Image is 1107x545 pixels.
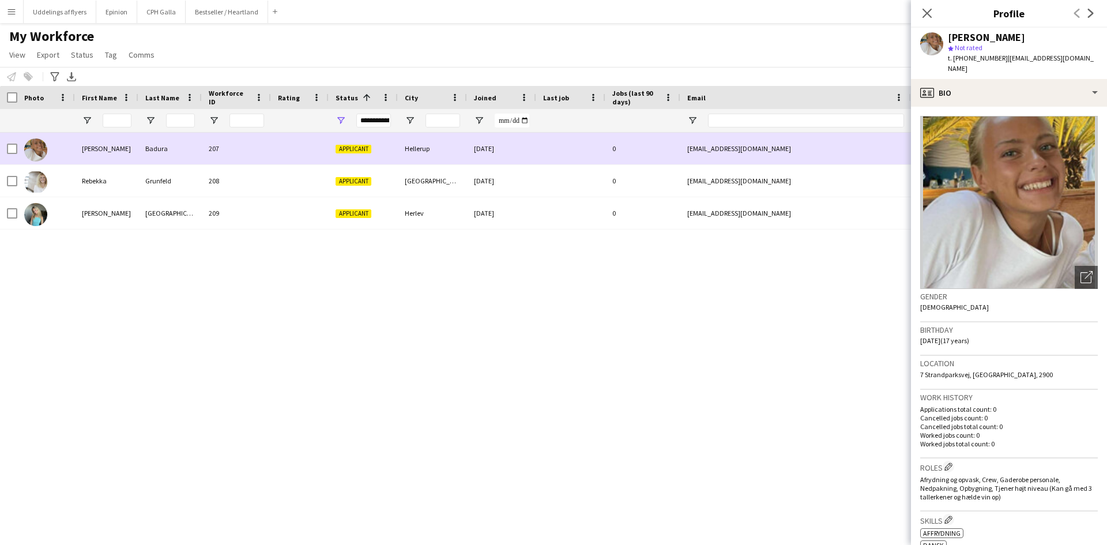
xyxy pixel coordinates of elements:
div: Grunfeld [138,165,202,197]
p: Worked jobs count: 0 [920,431,1098,439]
span: Photo [24,93,44,102]
button: Open Filter Menu [405,115,415,126]
input: Joined Filter Input [495,114,529,127]
div: [EMAIL_ADDRESS][DOMAIN_NAME] [680,133,911,164]
input: City Filter Input [426,114,460,127]
img: Rebekka Grunfeld [24,171,47,194]
span: Comms [129,50,155,60]
div: [GEOGRAPHIC_DATA] [398,165,467,197]
div: [DATE] [467,197,536,229]
span: 7 Strandparksvej, [GEOGRAPHIC_DATA], 2900 [920,370,1053,379]
span: First Name [82,93,117,102]
div: [PERSON_NAME] [948,32,1025,43]
span: City [405,93,418,102]
span: Not rated [955,43,982,52]
div: Herlev [398,197,467,229]
div: 207 [202,133,271,164]
span: Status [71,50,93,60]
span: [DEMOGRAPHIC_DATA] [920,303,989,311]
span: Workforce ID [209,89,250,106]
span: Last job [543,93,569,102]
div: [PERSON_NAME] [75,133,138,164]
h3: Skills [920,514,1098,526]
span: | [EMAIL_ADDRESS][DOMAIN_NAME] [948,54,1094,73]
span: My Workforce [9,28,94,45]
a: Tag [100,47,122,62]
div: 0 [605,133,680,164]
div: Bio [911,79,1107,107]
a: Export [32,47,64,62]
button: Open Filter Menu [687,115,698,126]
app-action-btn: Export XLSX [65,70,78,84]
div: 0 [605,165,680,197]
button: Bestseller / Heartland [186,1,268,23]
button: Open Filter Menu [336,115,346,126]
span: Email [687,93,706,102]
input: Last Name Filter Input [166,114,195,127]
span: Jobs (last 90 days) [612,89,660,106]
span: Export [37,50,59,60]
input: First Name Filter Input [103,114,131,127]
div: Rebekka [75,165,138,197]
div: Open photos pop-in [1075,266,1098,289]
div: [DATE] [467,165,536,197]
div: Hellerup [398,133,467,164]
p: Worked jobs total count: 0 [920,439,1098,448]
button: CPH Galla [137,1,186,23]
h3: Work history [920,392,1098,403]
input: Workforce ID Filter Input [229,114,264,127]
div: [PERSON_NAME] [75,197,138,229]
span: Applicant [336,145,371,153]
a: Status [66,47,98,62]
h3: Gender [920,291,1098,302]
span: Applicant [336,209,371,218]
span: t. [PHONE_NUMBER] [948,54,1008,62]
div: [EMAIL_ADDRESS][DOMAIN_NAME] [680,165,911,197]
h3: Roles [920,461,1098,473]
app-action-btn: Advanced filters [48,70,62,84]
button: Open Filter Menu [145,115,156,126]
button: Open Filter Menu [82,115,92,126]
input: Email Filter Input [708,114,904,127]
a: View [5,47,30,62]
img: Esther Salling Badura [24,138,47,161]
span: Joined [474,93,496,102]
img: Crew avatar or photo [920,116,1098,289]
span: Tag [105,50,117,60]
a: Comms [124,47,159,62]
span: View [9,50,25,60]
div: Badura [138,133,202,164]
p: Applications total count: 0 [920,405,1098,414]
p: Cancelled jobs total count: 0 [920,422,1098,431]
span: Status [336,93,358,102]
span: Last Name [145,93,179,102]
span: Rating [278,93,300,102]
div: [EMAIL_ADDRESS][DOMAIN_NAME] [680,197,911,229]
h3: Birthday [920,325,1098,335]
h3: Location [920,358,1098,369]
div: [GEOGRAPHIC_DATA] [138,197,202,229]
span: affrydning [923,529,961,538]
button: Open Filter Menu [474,115,484,126]
span: [DATE] (17 years) [920,336,969,345]
button: Open Filter Menu [209,115,219,126]
img: Sophie Porsdal [24,203,47,226]
button: Uddelings af flyers [24,1,96,23]
p: Cancelled jobs count: 0 [920,414,1098,422]
div: 209 [202,197,271,229]
div: [DATE] [467,133,536,164]
button: Epinion [96,1,137,23]
h3: Profile [911,6,1107,21]
div: 208 [202,165,271,197]
div: 0 [605,197,680,229]
span: Applicant [336,177,371,186]
span: Afrydning og opvask, Crew, Gaderobe personale, Nedpakning, Opbygning, Tjener højt niveau (Kan gå ... [920,475,1092,501]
